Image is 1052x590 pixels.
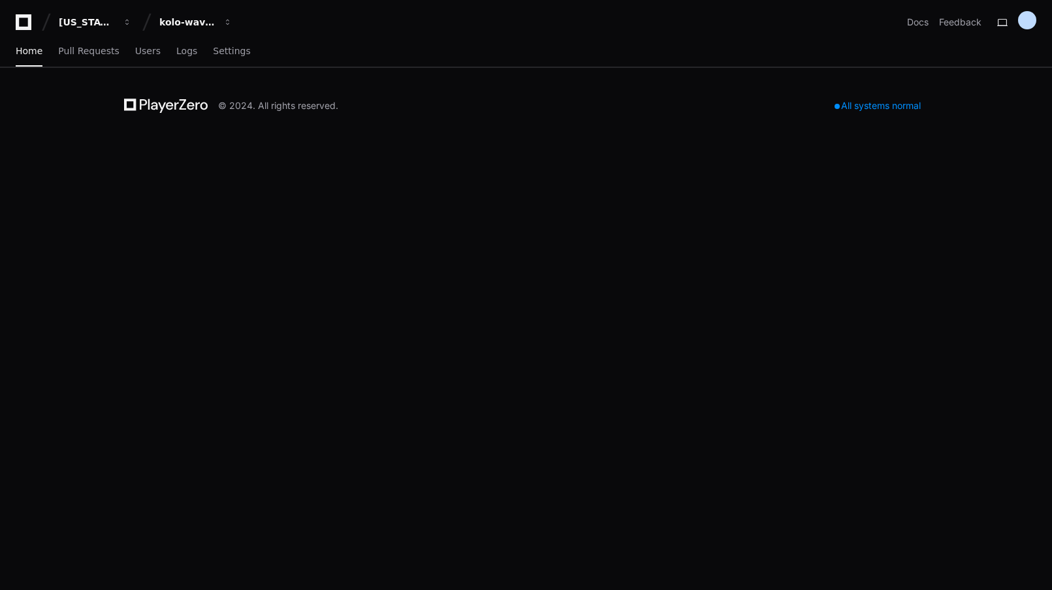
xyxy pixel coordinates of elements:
a: Settings [213,37,250,67]
button: kolo-wave-3 [154,10,238,34]
a: Docs [907,16,929,29]
a: Users [135,37,161,67]
button: Feedback [939,16,981,29]
div: [US_STATE] Pacific [59,16,115,29]
span: Settings [213,47,250,55]
button: [US_STATE] Pacific [54,10,137,34]
span: Logs [176,47,197,55]
span: Pull Requests [58,47,119,55]
a: Logs [176,37,197,67]
div: kolo-wave-3 [159,16,215,29]
div: All systems normal [827,97,929,115]
span: Users [135,47,161,55]
div: © 2024. All rights reserved. [218,99,338,112]
a: Pull Requests [58,37,119,67]
a: Home [16,37,42,67]
span: Home [16,47,42,55]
